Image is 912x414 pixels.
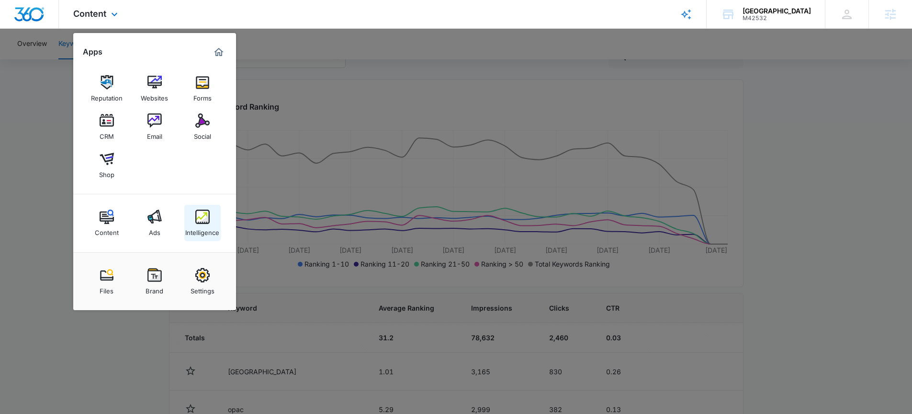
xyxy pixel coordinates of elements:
a: Social [184,109,221,145]
a: Marketing 360® Dashboard [211,45,226,60]
a: Settings [184,263,221,300]
div: Reputation [91,90,123,102]
h2: Apps [83,47,102,56]
a: Websites [136,70,173,107]
a: Intelligence [184,205,221,241]
a: Brand [136,263,173,300]
div: Intelligence [185,224,219,236]
div: Forms [193,90,212,102]
div: CRM [100,128,114,140]
a: Ads [136,205,173,241]
div: Shop [99,166,114,179]
div: account name [743,7,811,15]
a: Email [136,109,173,145]
div: Settings [191,282,214,295]
div: Social [194,128,211,140]
a: Shop [89,147,125,183]
div: Brand [146,282,163,295]
div: Files [100,282,113,295]
div: Websites [141,90,168,102]
a: Forms [184,70,221,107]
div: account id [743,15,811,22]
span: Content [73,9,106,19]
a: Reputation [89,70,125,107]
div: Content [95,224,119,236]
a: Content [89,205,125,241]
div: Ads [149,224,160,236]
div: Email [147,128,162,140]
a: Files [89,263,125,300]
a: CRM [89,109,125,145]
